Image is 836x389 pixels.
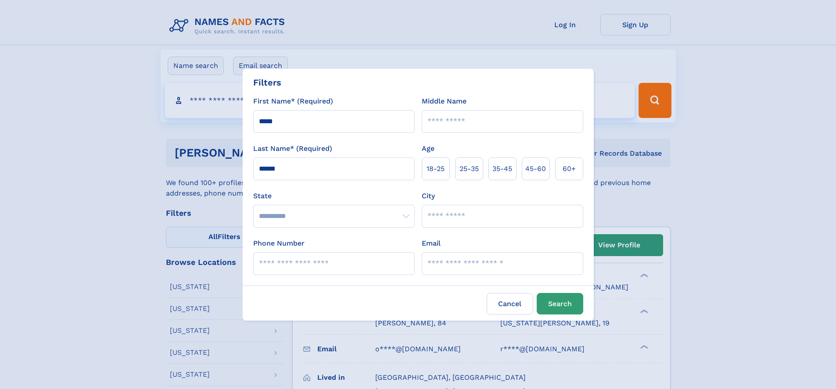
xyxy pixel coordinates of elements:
[537,293,583,314] button: Search
[422,143,434,154] label: Age
[563,164,576,174] span: 60+
[427,164,445,174] span: 18‑25
[422,96,466,107] label: Middle Name
[253,143,332,154] label: Last Name* (Required)
[253,238,305,249] label: Phone Number
[487,293,533,314] label: Cancel
[253,191,415,201] label: State
[492,164,512,174] span: 35‑45
[422,238,441,249] label: Email
[525,164,546,174] span: 45‑60
[459,164,479,174] span: 25‑35
[253,76,281,89] div: Filters
[422,191,435,201] label: City
[253,96,333,107] label: First Name* (Required)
